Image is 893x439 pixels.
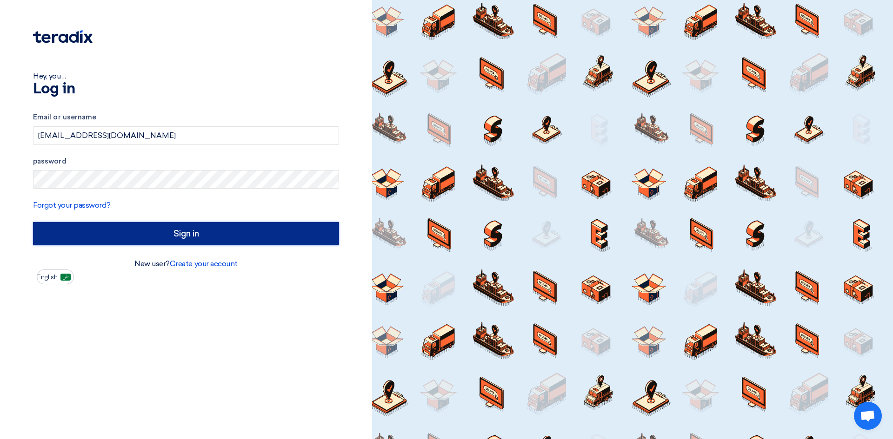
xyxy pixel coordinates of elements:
font: English [37,273,58,281]
input: Sign in [33,222,339,245]
font: Log in [33,82,75,97]
font: Email or username [33,113,96,121]
img: Teradix logo [33,30,93,43]
button: English [37,269,74,284]
img: ar-AR.png [60,274,71,281]
a: Forgot your password? [33,201,111,210]
input: Enter your business email or username [33,126,339,145]
font: New user? [134,259,170,268]
a: Create your account [170,259,238,268]
font: Hey, you ... [33,72,66,80]
div: Open chat [854,402,882,430]
font: password [33,157,67,165]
